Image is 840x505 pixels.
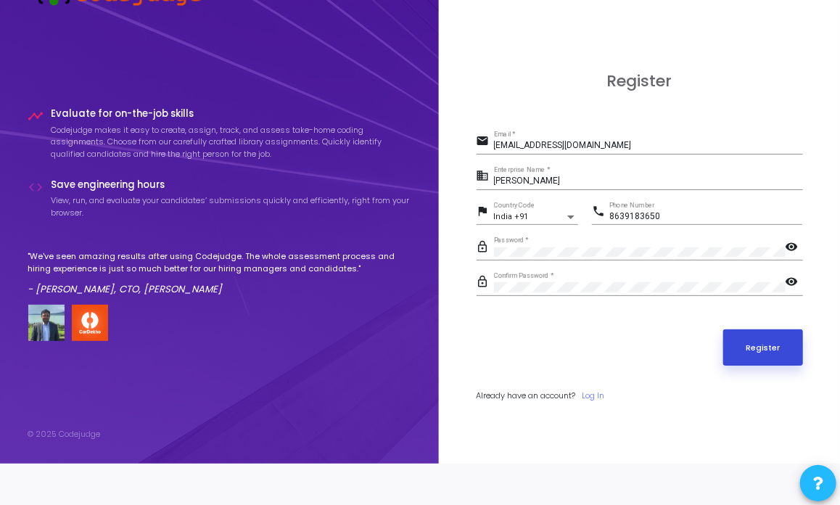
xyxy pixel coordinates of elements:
[52,179,411,191] h4: Save engineering hours
[494,212,529,221] span: India +91
[477,134,494,151] mat-icon: email
[52,194,411,218] p: View, run, and evaluate your candidates’ submissions quickly and efficiently, right from your bro...
[592,204,609,221] mat-icon: phone
[477,390,576,401] span: Already have an account?
[28,108,44,124] i: timeline
[52,108,411,120] h4: Evaluate for on-the-job skills
[72,305,108,341] img: company-logo
[28,305,65,341] img: user image
[786,239,803,257] mat-icon: visibility
[477,239,494,257] mat-icon: lock_outline
[28,250,411,274] p: "We've seen amazing results after using Codejudge. The whole assessment process and hiring experi...
[494,141,803,151] input: Email
[477,168,494,186] mat-icon: business
[477,274,494,292] mat-icon: lock_outline
[786,274,803,292] mat-icon: visibility
[494,176,803,186] input: Enterprise Name
[28,282,223,296] em: - [PERSON_NAME], CTO, [PERSON_NAME]
[28,179,44,195] i: code
[609,212,802,222] input: Phone Number
[477,204,494,221] mat-icon: flag
[28,428,101,440] div: © 2025 Codejudge
[477,72,803,91] h3: Register
[723,329,803,366] button: Register
[582,390,605,402] a: Log In
[52,124,411,160] p: Codejudge makes it easy to create, assign, track, and assess take-home coding assignments. Choose...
